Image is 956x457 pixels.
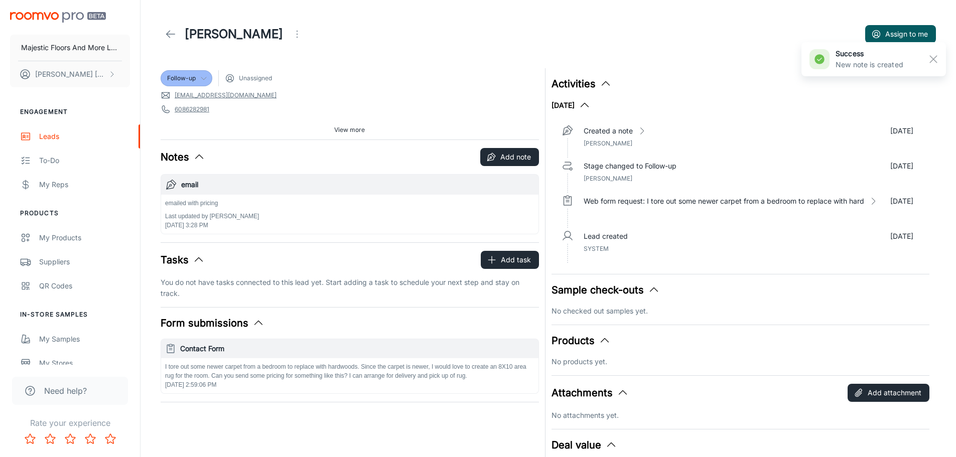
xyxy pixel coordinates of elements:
p: Lead created [584,231,628,242]
button: Rate 5 star [100,429,120,449]
h1: [PERSON_NAME] [185,25,283,43]
button: Contact FormI tore out some newer carpet from a bedroom to replace with hardwoods. Since the carp... [161,339,538,393]
button: emailemailed with pricingLast updated by [PERSON_NAME][DATE] 3:28 PM [161,175,538,234]
a: [EMAIL_ADDRESS][DOMAIN_NAME] [175,91,277,100]
p: [DATE] [890,231,913,242]
h6: email [181,179,534,190]
h6: Contact Form [180,343,534,354]
div: Leads [39,131,130,142]
p: No attachments yet. [552,410,930,421]
span: [PERSON_NAME] [584,175,632,182]
button: Attachments [552,385,629,400]
div: To-do [39,155,130,166]
p: emailed with pricing [165,199,259,208]
p: [DATE] [890,125,913,136]
button: Add attachment [848,384,929,402]
button: Add note [480,148,539,166]
span: Unassigned [239,74,272,83]
span: Follow-up [167,74,196,83]
button: Add task [481,251,539,269]
p: [DATE] [890,196,913,207]
p: No products yet. [552,356,930,367]
button: Rate 3 star [60,429,80,449]
button: Activities [552,76,612,91]
h6: success [836,48,903,59]
button: Open menu [287,24,307,44]
p: Last updated by [PERSON_NAME] [165,212,259,221]
div: Suppliers [39,256,130,267]
button: View more [330,122,369,137]
button: Deal value [552,437,617,452]
img: Roomvo PRO Beta [10,12,106,23]
span: [DATE] 2:59:06 PM [165,381,217,388]
p: Majestic Floors And More LLC [21,42,119,53]
p: I tore out some newer carpet from a bedroom to replace with hardwoods. Since the carpet is newer,... [165,362,534,380]
div: My Reps [39,179,130,190]
p: New note is created [836,59,903,70]
p: No checked out samples yet. [552,306,930,317]
button: [PERSON_NAME] [PERSON_NAME] [10,61,130,87]
p: [DATE] [890,161,913,172]
button: Majestic Floors And More LLC [10,35,130,61]
p: Web form request: I tore out some newer carpet from a bedroom to replace with hard [584,196,864,207]
div: My Stores [39,358,130,369]
span: Need help? [44,385,87,397]
p: Stage changed to Follow-up [584,161,676,172]
button: Rate 1 star [20,429,40,449]
button: Form submissions [161,316,264,331]
button: Assign to me [865,25,936,43]
p: Created a note [584,125,633,136]
button: [DATE] [552,99,591,111]
button: Sample check-outs [552,282,660,297]
div: Follow-up [161,70,212,86]
div: QR Codes [39,280,130,291]
span: [PERSON_NAME] [584,139,632,147]
button: Rate 2 star [40,429,60,449]
a: 6086282981 [175,105,209,114]
span: System [584,245,609,252]
p: [DATE] 3:28 PM [165,221,259,230]
button: Tasks [161,252,205,267]
button: Notes [161,149,205,165]
p: [PERSON_NAME] [PERSON_NAME] [35,69,106,80]
span: View more [334,125,365,134]
p: Rate your experience [8,417,132,429]
div: My Samples [39,334,130,345]
p: You do not have tasks connected to this lead yet. Start adding a task to schedule your next step ... [161,277,539,299]
button: Products [552,333,611,348]
button: Rate 4 star [80,429,100,449]
div: My Products [39,232,130,243]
